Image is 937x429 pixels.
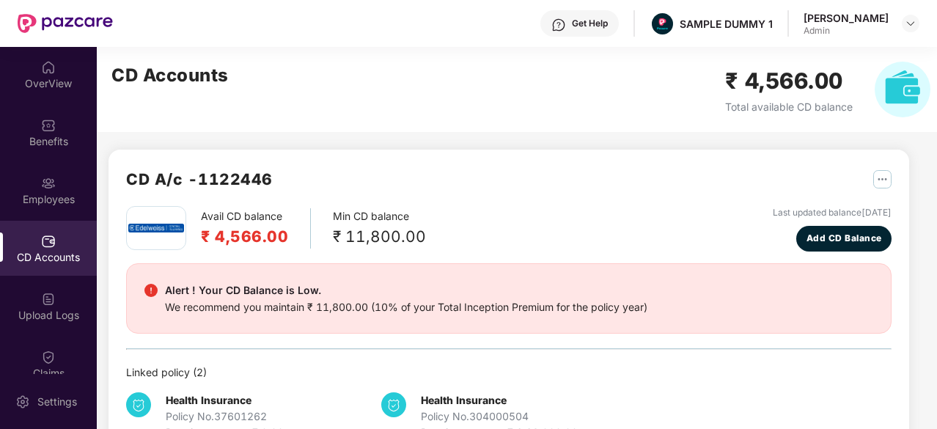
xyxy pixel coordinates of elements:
[126,167,273,191] h2: CD A/c - 1122446
[572,18,608,29] div: Get Help
[15,395,30,409] img: svg+xml;base64,PHN2ZyBpZD0iU2V0dGluZy0yMHgyMCIgeG1sbnM9Imh0dHA6Ly93d3cudzMub3JnLzIwMDAvc3ZnIiB3aW...
[166,394,251,406] b: Health Insurance
[421,408,578,425] div: Policy No. 304000504
[796,226,892,252] button: Add CD Balance
[126,364,892,381] div: Linked policy ( 2 )
[41,350,56,364] img: svg+xml;base64,PHN2ZyBpZD0iQ2xhaW0iIHhtbG5zPSJodHRwOi8vd3d3LnczLm9yZy8yMDAwL3N2ZyIgd2lkdGg9IjIwIi...
[806,232,882,246] span: Add CD Balance
[41,60,56,75] img: svg+xml;base64,PHN2ZyBpZD0iSG9tZSIgeG1sbnM9Imh0dHA6Ly93d3cudzMub3JnLzIwMDAvc3ZnIiB3aWR0aD0iMjAiIG...
[165,282,647,299] div: Alert ! Your CD Balance is Low.
[165,299,647,315] div: We recommend you maintain ₹ 11,800.00 (10% of your Total Inception Premium for the policy year)
[128,224,184,232] img: edel.png
[804,25,889,37] div: Admin
[111,62,229,89] h2: CD Accounts
[421,394,507,406] b: Health Insurance
[126,392,151,417] img: svg+xml;base64,PHN2ZyB4bWxucz0iaHR0cDovL3d3dy53My5vcmcvMjAwMC9zdmciIHdpZHRoPSIzNCIgaGVpZ2h0PSIzNC...
[18,14,113,33] img: New Pazcare Logo
[773,206,892,220] div: Last updated balance [DATE]
[41,292,56,307] img: svg+xml;base64,PHN2ZyBpZD0iVXBsb2FkX0xvZ3MiIGRhdGEtbmFtZT0iVXBsb2FkIExvZ3MiIHhtbG5zPSJodHRwOi8vd3...
[333,208,426,249] div: Min CD balance
[166,408,284,425] div: Policy No. 37601262
[905,18,916,29] img: svg+xml;base64,PHN2ZyBpZD0iRHJvcGRvd24tMzJ4MzIiIHhtbG5zPSJodHRwOi8vd3d3LnczLm9yZy8yMDAwL3N2ZyIgd2...
[201,224,288,249] h2: ₹ 4,566.00
[680,17,773,31] div: SAMPLE DUMMY 1
[41,176,56,191] img: svg+xml;base64,PHN2ZyBpZD0iRW1wbG95ZWVzIiB4bWxucz0iaHR0cDovL3d3dy53My5vcmcvMjAwMC9zdmciIHdpZHRoPS...
[551,18,566,32] img: svg+xml;base64,PHN2ZyBpZD0iSGVscC0zMngzMiIgeG1sbnM9Imh0dHA6Ly93d3cudzMub3JnLzIwMDAvc3ZnIiB3aWR0aD...
[144,284,158,297] img: svg+xml;base64,PHN2ZyBpZD0iRGFuZ2VyX2FsZXJ0IiBkYXRhLW5hbWU9IkRhbmdlciBhbGVydCIgeG1sbnM9Imh0dHA6Ly...
[875,62,930,117] img: svg+xml;base64,PHN2ZyB4bWxucz0iaHR0cDovL3d3dy53My5vcmcvMjAwMC9zdmciIHhtbG5zOnhsaW5rPSJodHRwOi8vd3...
[333,224,426,249] div: ₹ 11,800.00
[873,170,892,188] img: svg+xml;base64,PHN2ZyB4bWxucz0iaHR0cDovL3d3dy53My5vcmcvMjAwMC9zdmciIHdpZHRoPSIyNSIgaGVpZ2h0PSIyNS...
[652,13,673,34] img: Pazcare_Alternative_logo-01-01.png
[725,64,853,98] h2: ₹ 4,566.00
[41,118,56,133] img: svg+xml;base64,PHN2ZyBpZD0iQmVuZWZpdHMiIHhtbG5zPSJodHRwOi8vd3d3LnczLm9yZy8yMDAwL3N2ZyIgd2lkdGg9Ij...
[41,234,56,249] img: svg+xml;base64,PHN2ZyBpZD0iQ0RfQWNjb3VudHMiIGRhdGEtbmFtZT0iQ0QgQWNjb3VudHMiIHhtbG5zPSJodHRwOi8vd3...
[33,395,81,409] div: Settings
[804,11,889,25] div: [PERSON_NAME]
[201,208,311,249] div: Avail CD balance
[725,100,853,113] span: Total available CD balance
[381,392,406,417] img: svg+xml;base64,PHN2ZyB4bWxucz0iaHR0cDovL3d3dy53My5vcmcvMjAwMC9zdmciIHdpZHRoPSIzNCIgaGVpZ2h0PSIzNC...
